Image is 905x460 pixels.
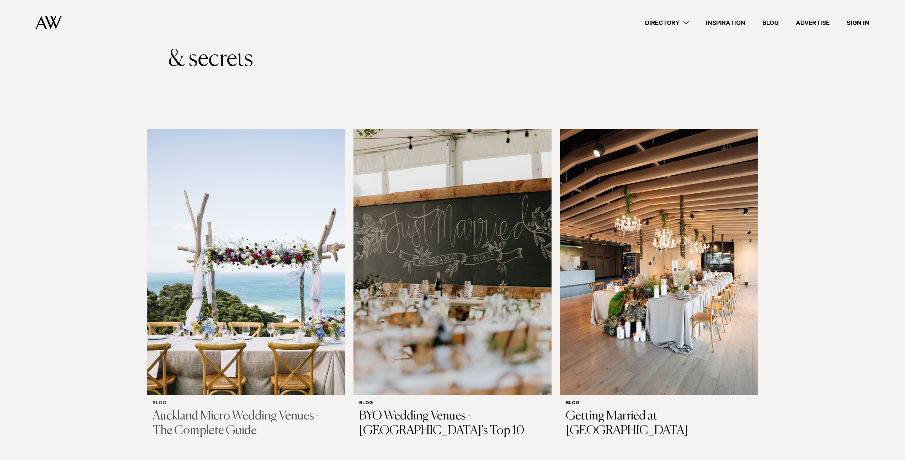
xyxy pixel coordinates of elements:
[566,409,752,438] h3: Getting Married at [GEOGRAPHIC_DATA]
[147,129,345,444] a: Blog | Auckland Micro Wedding Venues - The Complete Guide Blog Auckland Micro Wedding Venues - Th...
[36,16,62,29] img: Auckland Weddings Logo
[787,18,838,28] a: Advertise
[153,409,339,438] h3: Auckland Micro Wedding Venues - The Complete Guide
[147,129,345,395] img: Blog | Auckland Micro Wedding Venues - The Complete Guide
[353,129,552,395] img: Blog | BYO Wedding Venues - Auckland's Top 10
[147,21,164,72] span: —
[637,18,697,28] a: Directory
[754,18,787,28] a: Blog
[168,21,431,72] span: expert wedding advice, tips & secrets
[566,401,752,407] h6: Blog
[838,18,878,28] a: Sign In
[153,401,339,407] h6: Blog
[560,129,758,444] a: Blog | Getting Married at Park Hyatt Auckland Blog Getting Married at [GEOGRAPHIC_DATA]
[697,18,754,28] a: Inspiration
[353,129,552,444] a: Blog | BYO Wedding Venues - Auckland's Top 10 Blog BYO Wedding Venues - [GEOGRAPHIC_DATA]'s Top 10
[359,401,546,407] h6: Blog
[359,409,546,438] h3: BYO Wedding Venues - [GEOGRAPHIC_DATA]'s Top 10
[560,129,758,395] img: Blog | Getting Married at Park Hyatt Auckland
